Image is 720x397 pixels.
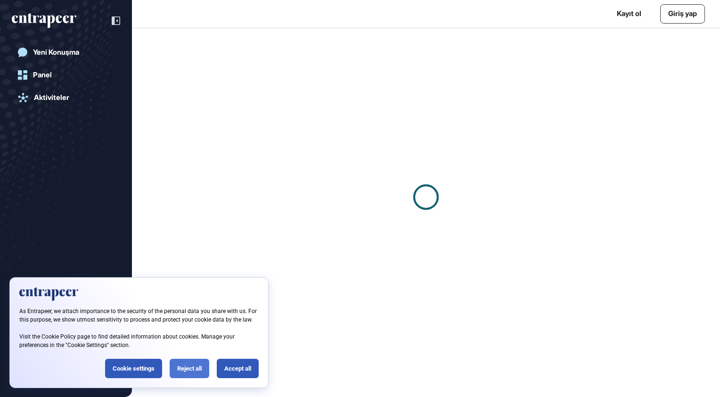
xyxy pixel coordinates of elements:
[617,8,641,19] a: Kayıt ol
[33,48,79,57] div: Yeni Konuşma
[12,13,76,28] div: entrapeer-logo
[33,71,52,79] div: Panel
[34,93,69,102] div: Aktiviteler
[660,4,705,24] a: Giriş yap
